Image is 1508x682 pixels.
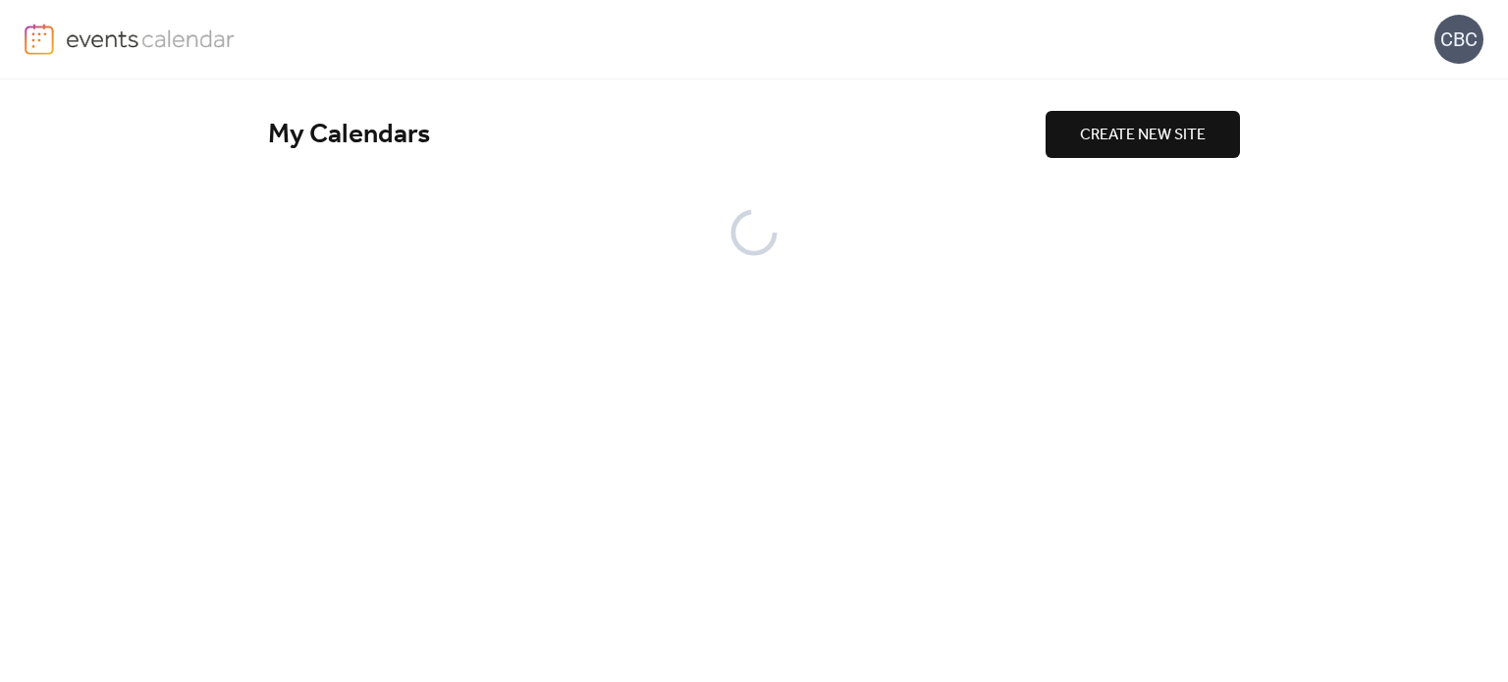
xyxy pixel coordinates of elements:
[25,24,54,55] img: logo
[1434,15,1483,64] div: CBC
[1080,124,1206,147] span: CREATE NEW SITE
[66,24,236,53] img: logo-type
[268,118,1046,152] div: My Calendars
[1046,111,1240,158] button: CREATE NEW SITE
